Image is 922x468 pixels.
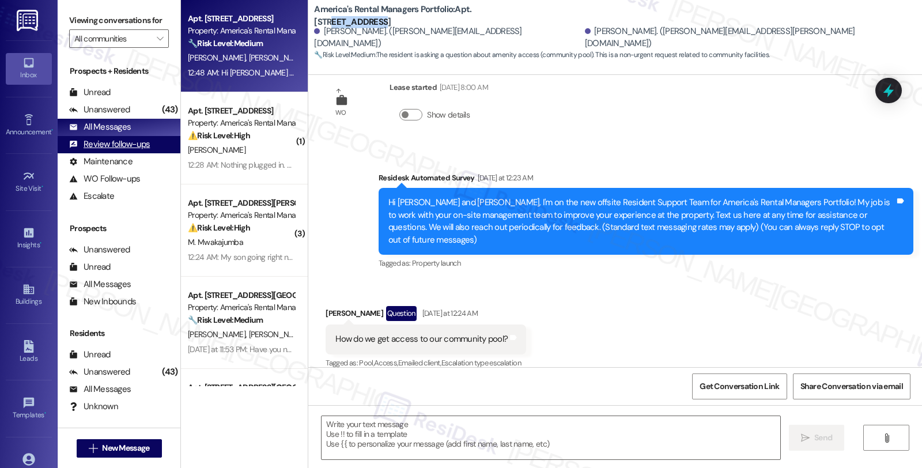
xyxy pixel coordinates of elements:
[386,306,417,320] div: Question
[388,197,895,246] div: Hi [PERSON_NAME] and [PERSON_NAME], I'm on the new offsite Resident Support Team for America's Re...
[6,53,52,84] a: Inbox
[420,307,478,319] div: [DATE] at 12:24 AM
[188,25,294,37] div: Property: America's Rental Managers Portfolio
[58,222,180,235] div: Prospects
[159,363,180,381] div: (43)
[882,433,891,443] i: 
[69,261,111,273] div: Unread
[51,126,53,134] span: •
[69,401,118,413] div: Unknown
[69,121,131,133] div: All Messages
[398,358,441,368] span: Emailed client ,
[188,301,294,314] div: Property: America's Rental Managers Portfolio
[40,239,41,247] span: •
[188,105,294,117] div: Apt. [STREET_ADDRESS]
[6,167,52,198] a: Site Visit •
[427,109,470,121] label: Show details
[188,252,373,262] div: 12:24 AM: My son going right now to get those mice out.
[69,190,114,202] div: Escalate
[6,337,52,368] a: Leads
[374,358,398,368] span: Access ,
[441,358,521,368] span: Escalation type escalation
[188,130,250,141] strong: ⚠️ Risk Level: High
[188,52,249,63] span: [PERSON_NAME]
[326,354,526,371] div: Tagged as:
[69,366,130,378] div: Unanswered
[249,52,307,63] span: [PERSON_NAME]
[390,81,488,97] div: Lease started
[89,444,97,453] i: 
[700,380,779,392] span: Get Conversation Link
[69,156,133,168] div: Maintenance
[58,327,180,339] div: Residents
[69,138,150,150] div: Review follow-ups
[814,432,832,444] span: Send
[188,382,294,394] div: Apt. [STREET_ADDRESS][GEOGRAPHIC_DATA][STREET_ADDRESS]
[475,172,533,184] div: [DATE] at 12:23 AM
[437,81,488,93] div: [DATE] 8:00 AM
[326,306,526,324] div: [PERSON_NAME]
[6,393,52,424] a: Templates •
[6,280,52,311] a: Buildings
[44,409,46,417] span: •
[69,12,169,29] label: Viewing conversations for
[188,237,243,247] span: M. Mwakajumba
[800,380,903,392] span: Share Conversation via email
[159,101,180,119] div: (43)
[335,107,346,119] div: WO
[412,258,460,268] span: Property launch
[188,160,452,170] div: 12:28 AM: Nothing plugged in. Something is not right with the wiring in this house
[69,349,111,361] div: Unread
[314,25,581,50] div: [PERSON_NAME]. ([PERSON_NAME][EMAIL_ADDRESS][DOMAIN_NAME])
[188,13,294,25] div: Apt. [STREET_ADDRESS]
[157,34,163,43] i: 
[692,373,787,399] button: Get Conversation Link
[74,29,150,48] input: All communities
[6,223,52,254] a: Insights •
[249,329,307,339] span: [PERSON_NAME]
[188,222,250,233] strong: ⚠️ Risk Level: High
[188,117,294,129] div: Property: America's Rental Managers Portfolio
[41,183,43,191] span: •
[77,439,162,458] button: New Message
[314,50,375,59] strong: 🔧 Risk Level: Medium
[314,49,769,61] span: : The resident is asking a question about amenity access (community pool). This is a non-urgent r...
[585,25,913,50] div: [PERSON_NAME]. ([PERSON_NAME][EMAIL_ADDRESS][PERSON_NAME][DOMAIN_NAME])
[69,296,136,308] div: New Inbounds
[69,278,131,290] div: All Messages
[188,289,294,301] div: Apt. [STREET_ADDRESS][GEOGRAPHIC_DATA][STREET_ADDRESS]
[801,433,810,443] i: 
[188,315,263,325] strong: 🔧 Risk Level: Medium
[379,172,913,188] div: Residesk Automated Survey
[188,38,263,48] strong: 🔧 Risk Level: Medium
[789,425,845,451] button: Send
[314,3,545,28] b: America's Rental Managers Portfolio: Apt. [STREET_ADDRESS]
[69,104,130,116] div: Unanswered
[69,173,140,185] div: WO Follow-ups
[69,86,111,99] div: Unread
[69,383,131,395] div: All Messages
[17,10,40,31] img: ResiDesk Logo
[188,344,524,354] div: [DATE] at 11:53 PM: Have you noticed any holes or cracks where they could possibly be coming from?
[188,209,294,221] div: Property: America's Rental Managers Portfolio
[69,244,130,256] div: Unanswered
[359,358,374,368] span: Pool ,
[188,197,294,209] div: Apt. [STREET_ADDRESS][PERSON_NAME], [STREET_ADDRESS][PERSON_NAME]
[793,373,910,399] button: Share Conversation via email
[379,255,913,271] div: Tagged as:
[335,333,508,345] div: How do we get access to our community pool?
[58,65,180,77] div: Prospects + Residents
[102,442,149,454] span: New Message
[188,145,245,155] span: [PERSON_NAME]
[188,329,249,339] span: [PERSON_NAME]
